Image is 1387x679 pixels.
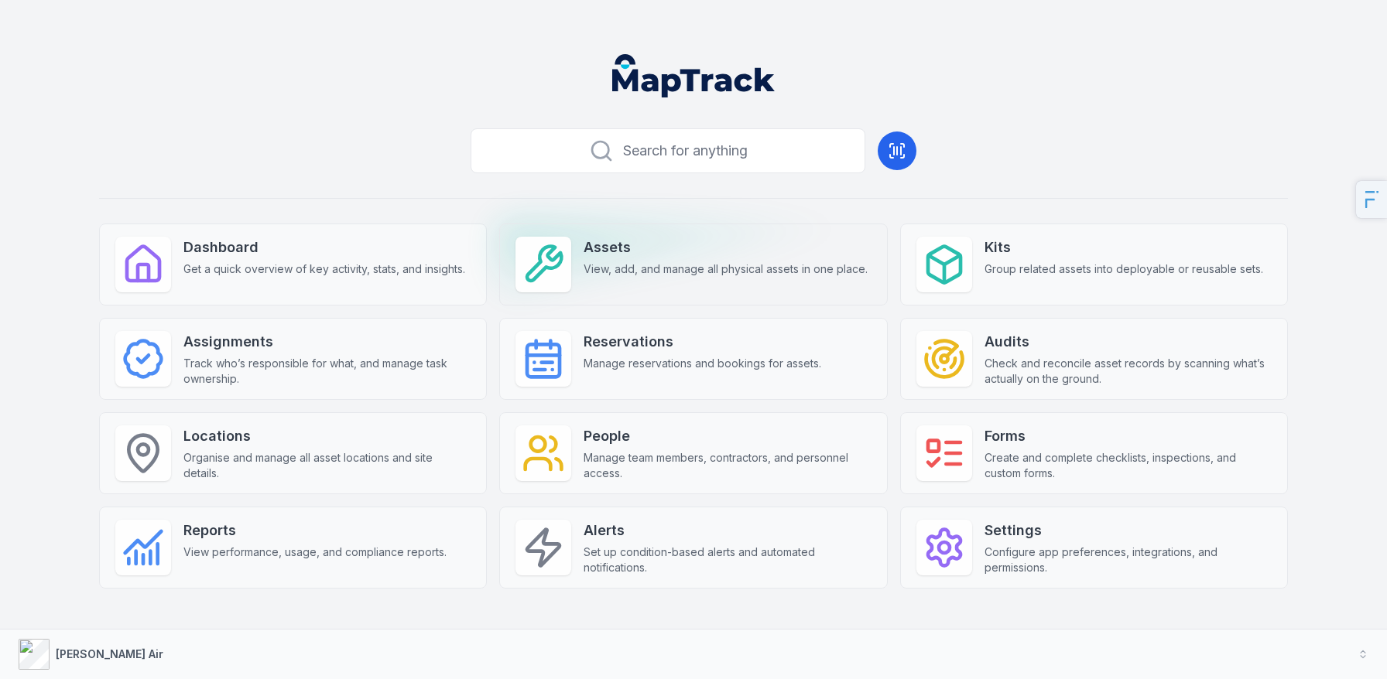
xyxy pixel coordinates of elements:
[584,544,871,575] span: Set up condition-based alerts and automated notifications.
[99,412,487,494] a: LocationsOrganise and manage all asset locations and site details.
[985,356,1272,387] span: Check and reconcile asset records by scanning what’s actually on the ground.
[985,237,1263,258] strong: Kits
[584,261,868,277] span: View, add, and manage all physical assets in one place.
[499,318,887,400] a: ReservationsManage reservations and bookings for assets.
[584,356,821,371] span: Manage reservations and bookings for assets.
[584,237,868,258] strong: Assets
[99,318,487,400] a: AssignmentsTrack who’s responsible for what, and manage task ownership.
[183,520,447,541] strong: Reports
[985,544,1272,575] span: Configure app preferences, integrations, and permissions.
[900,318,1288,400] a: AuditsCheck and reconcile asset records by scanning what’s actually on the ground.
[471,128,865,173] button: Search for anything
[584,520,871,541] strong: Alerts
[985,425,1272,447] strong: Forms
[985,261,1263,277] span: Group related assets into deployable or reusable sets.
[584,331,821,353] strong: Reservations
[584,425,871,447] strong: People
[183,261,465,277] span: Get a quick overview of key activity, stats, and insights.
[900,412,1288,494] a: FormsCreate and complete checklists, inspections, and custom forms.
[99,507,487,589] a: ReportsView performance, usage, and compliance reports.
[900,507,1288,589] a: SettingsConfigure app preferences, integrations, and permissions.
[900,223,1288,305] a: KitsGroup related assets into deployable or reusable sets.
[985,450,1272,481] span: Create and complete checklists, inspections, and custom forms.
[183,425,471,447] strong: Locations
[499,223,887,305] a: AssetsView, add, and manage all physical assets in one place.
[587,54,800,97] nav: Global
[985,331,1272,353] strong: Audits
[499,507,887,589] a: AlertsSet up condition-based alerts and automated notifications.
[183,331,471,353] strong: Assignments
[99,223,487,305] a: DashboardGet a quick overview of key activity, stats, and insights.
[183,544,447,560] span: View performance, usage, and compliance reports.
[584,450,871,481] span: Manage team members, contractors, and personnel access.
[499,412,887,494] a: PeopleManage team members, contractors, and personnel access.
[183,450,471,481] span: Organise and manage all asset locations and site details.
[56,647,163,660] strong: [PERSON_NAME] Air
[183,356,471,387] span: Track who’s responsible for what, and manage task ownership.
[183,237,465,258] strong: Dashboard
[623,140,748,162] span: Search for anything
[985,520,1272,541] strong: Settings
